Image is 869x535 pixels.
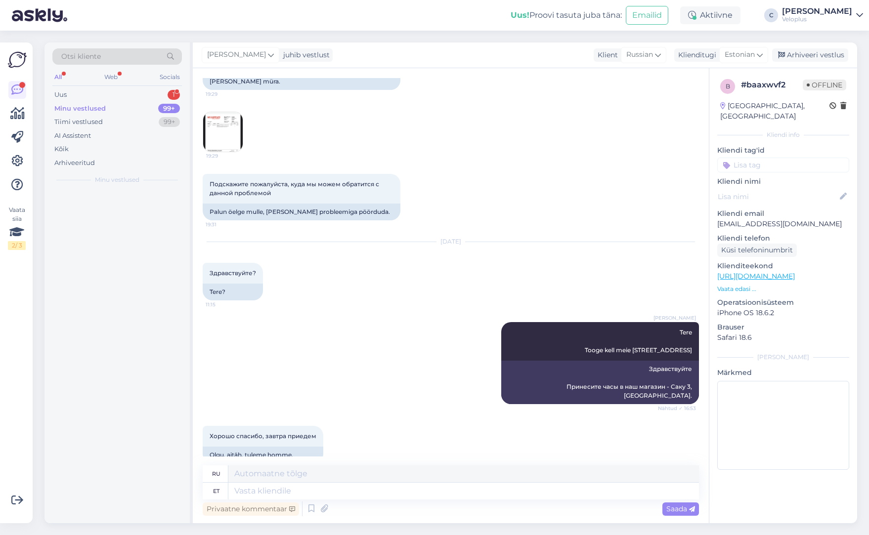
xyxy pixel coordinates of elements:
[717,332,849,343] p: Safari 18.6
[210,432,316,440] span: Хорошо спасибо, завтра приедем
[203,204,400,220] div: Palun öelge mulle, [PERSON_NAME] probleemiga pöörduda.
[168,90,180,100] div: 1
[782,7,863,23] a: [PERSON_NAME]Veloplus
[54,104,106,114] div: Minu vestlused
[626,49,653,60] span: Russian
[207,49,266,60] span: [PERSON_NAME]
[717,285,849,293] p: Vaata edasi ...
[720,101,829,122] div: [GEOGRAPHIC_DATA], [GEOGRAPHIC_DATA]
[95,175,139,184] span: Minu vestlused
[717,272,795,281] a: [URL][DOMAIN_NAME]
[511,10,529,20] b: Uus!
[717,233,849,244] p: Kliendi telefon
[54,90,67,100] div: Uus
[52,71,64,83] div: All
[680,6,740,24] div: Aktiivne
[764,8,778,22] div: C
[158,104,180,114] div: 99+
[213,483,219,499] div: et
[717,244,797,257] div: Küsi telefoninumbrit
[803,80,846,90] span: Offline
[717,353,849,362] div: [PERSON_NAME]
[717,261,849,271] p: Klienditeekond
[717,145,849,156] p: Kliendi tag'id
[212,465,220,482] div: ru
[210,269,256,277] span: Здравствуйте?
[782,7,852,15] div: [PERSON_NAME]
[8,50,27,69] img: Askly Logo
[594,50,618,60] div: Klient
[717,130,849,139] div: Kliendi info
[8,241,26,250] div: 2 / 3
[658,405,696,412] span: Nähtud ✓ 16:53
[717,208,849,219] p: Kliendi email
[203,502,299,516] div: Privaatne kommentaar
[717,219,849,229] p: [EMAIL_ADDRESS][DOMAIN_NAME]
[626,6,668,25] button: Emailid
[717,297,849,308] p: Operatsioonisüsteem
[206,90,243,98] span: 19:29
[674,50,716,60] div: Klienditugi
[54,158,95,168] div: Arhiveeritud
[726,82,730,90] span: b
[159,117,180,127] div: 99+
[279,50,330,60] div: juhib vestlust
[725,49,755,60] span: Estonian
[717,176,849,187] p: Kliendi nimi
[206,152,243,160] span: 19:29
[741,79,803,91] div: # baaxwvf2
[206,301,243,308] span: 11:15
[501,361,699,404] div: Здравствуйте Принесите часы в наш магазин - Саку 3, [GEOGRAPHIC_DATA].
[54,144,69,154] div: Kõik
[782,15,852,23] div: Veloplus
[717,322,849,332] p: Brauser
[717,158,849,172] input: Lisa tag
[203,112,243,152] img: Attachment
[718,191,838,202] input: Lisa nimi
[203,447,323,463] div: Olgu, aitäh, tuleme homme.
[653,314,696,322] span: [PERSON_NAME]
[210,180,381,197] span: Подскажите пожалуйста, куда мы можем обратится с данной проблемой
[511,9,622,21] div: Proovi tasuta juba täna:
[203,284,263,300] div: Tere?
[158,71,182,83] div: Socials
[102,71,120,83] div: Web
[61,51,101,62] span: Otsi kliente
[666,504,695,513] span: Saada
[54,131,91,141] div: AI Assistent
[54,117,103,127] div: Tiimi vestlused
[206,221,243,228] span: 19:31
[717,308,849,318] p: iPhone OS 18.6.2
[8,206,26,250] div: Vaata siia
[772,48,848,62] div: Arhiveeri vestlus
[717,368,849,378] p: Märkmed
[203,237,699,246] div: [DATE]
